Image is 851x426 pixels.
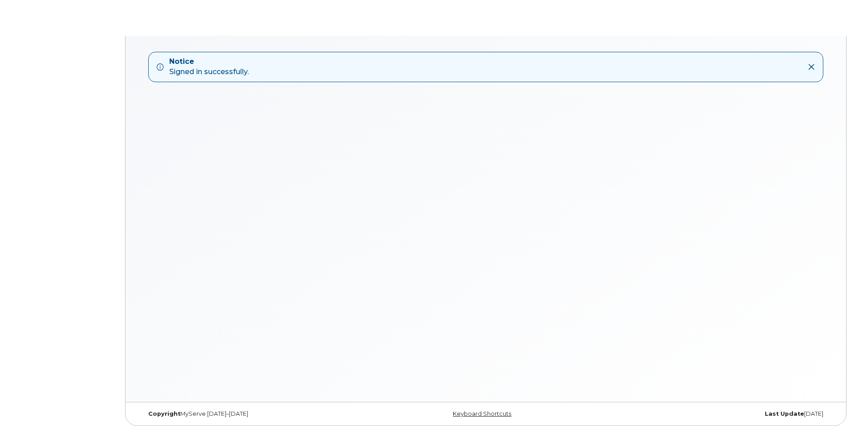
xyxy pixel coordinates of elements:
a: Keyboard Shortcuts [453,410,511,417]
div: [DATE] [601,410,830,418]
strong: Notice [169,57,249,67]
div: MyServe [DATE]–[DATE] [142,410,371,418]
strong: Copyright [148,410,180,417]
strong: Last Update [765,410,804,417]
div: Signed in successfully. [169,57,249,77]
